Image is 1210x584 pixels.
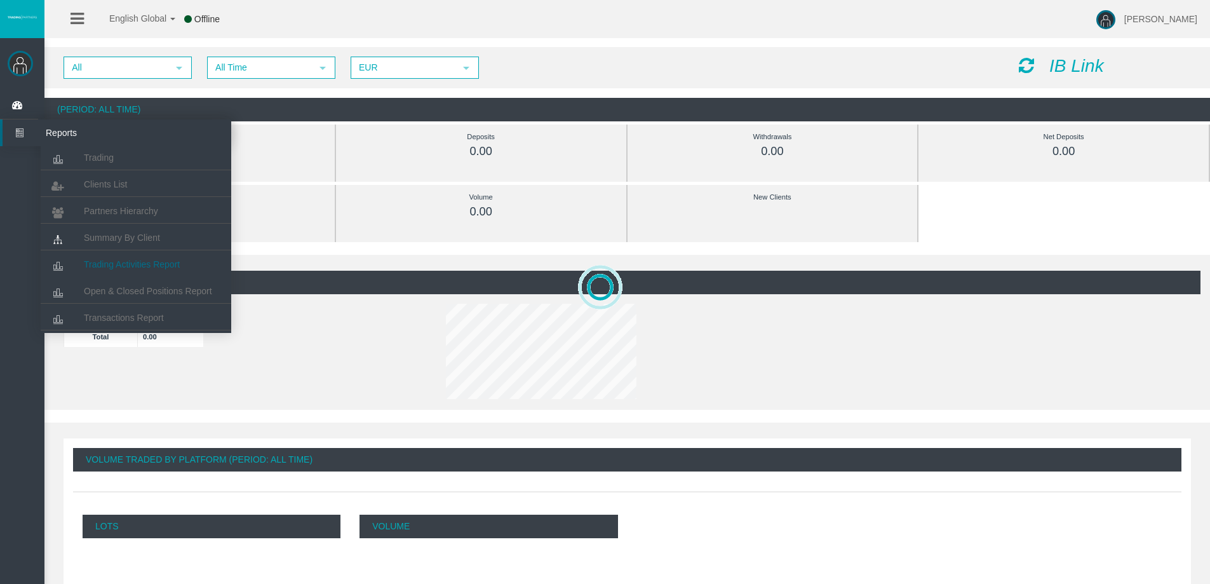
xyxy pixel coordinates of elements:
span: All Time [208,58,311,78]
span: Offline [194,14,220,24]
div: 0.00 [365,144,598,159]
span: select [318,63,328,73]
div: 0.00 [365,205,598,219]
span: Open & Closed Positions Report [84,286,212,296]
i: IB Link [1049,56,1104,76]
span: Transactions Report [84,313,164,323]
div: Deposits [365,130,598,144]
div: Net Deposits [947,130,1180,144]
div: (Period: All Time) [44,98,1210,121]
p: Lots [83,515,340,538]
div: New Clients [656,190,889,205]
img: user-image [1096,10,1115,29]
span: [PERSON_NAME] [1124,14,1197,24]
td: Total [64,326,138,347]
span: English Global [93,13,166,24]
a: Trading [41,146,231,169]
a: Open & Closed Positions Report [41,280,231,302]
a: Reports [3,119,231,146]
img: logo.svg [6,15,38,20]
span: Trading [84,153,114,163]
span: Partners Hierarchy [84,206,158,216]
div: 0.00 [947,144,1180,159]
td: 0.00 [138,326,204,347]
a: Partners Hierarchy [41,200,231,222]
div: Withdrawals [656,130,889,144]
div: Volume [365,190,598,205]
span: Reports [36,119,161,146]
a: Transactions Report [41,306,231,329]
div: 0.00 [656,144,889,159]
span: select [461,63,471,73]
span: Clients List [84,179,127,189]
span: EUR [352,58,455,78]
a: Summary By Client [41,226,231,249]
span: Summary By Client [84,233,160,243]
span: All [65,58,168,78]
a: Clients List [41,173,231,196]
p: Volume [360,515,617,538]
a: Trading Activities Report [41,253,231,276]
i: Reload Dashboard [1019,57,1034,74]
div: Volume Traded By Platform (Period: All Time) [73,448,1181,472]
span: Trading Activities Report [84,259,180,269]
span: select [174,63,184,73]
